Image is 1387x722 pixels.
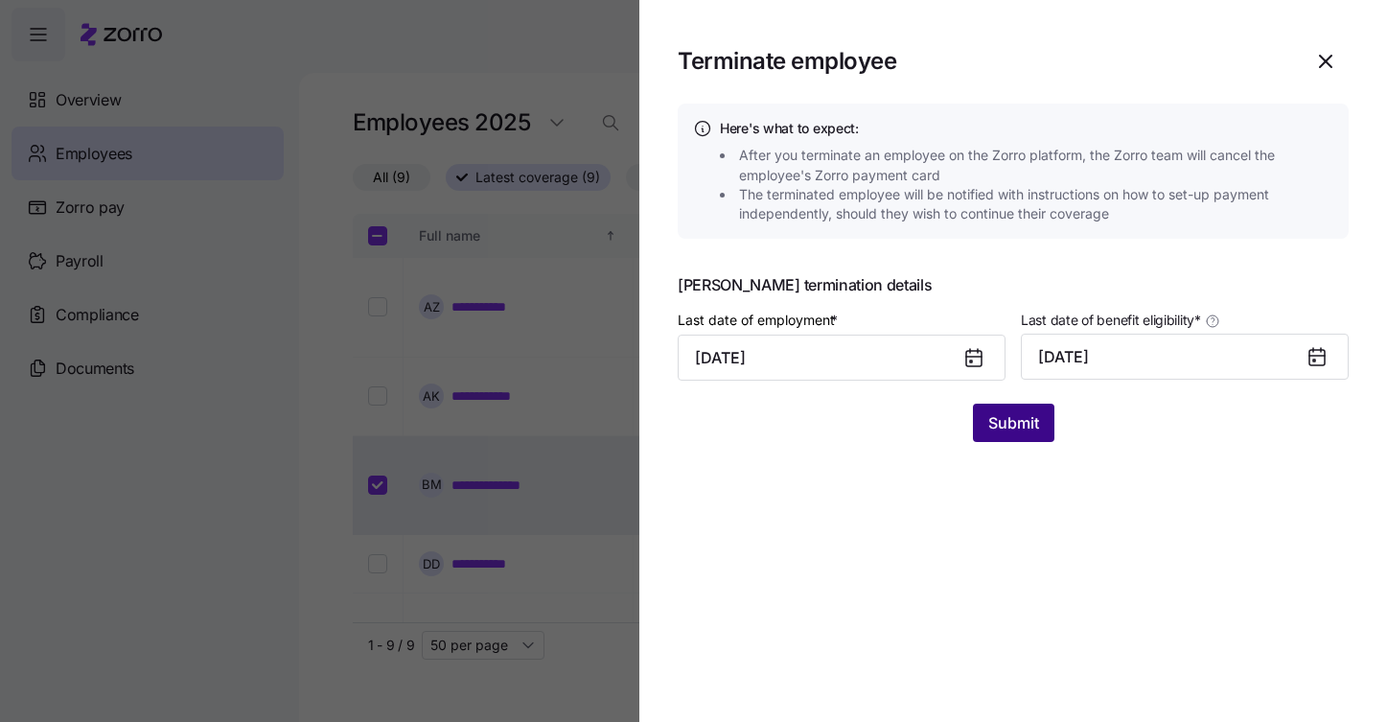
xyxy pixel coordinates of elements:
button: Submit [973,404,1054,442]
h4: Here's what to expect: [720,119,1333,138]
span: Submit [988,411,1039,434]
button: [DATE] [1021,334,1349,380]
label: Last date of employment [678,310,842,331]
span: [PERSON_NAME] termination details [678,277,1349,292]
h1: Terminate employee [678,46,1287,76]
span: The terminated employee will be notified with instructions on how to set-up payment independently... [739,185,1339,224]
input: MM/DD/YYYY [678,335,1006,381]
span: Last date of benefit eligibility * [1021,311,1201,330]
span: After you terminate an employee on the Zorro platform, the Zorro team will cancel the employee's ... [739,146,1339,185]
